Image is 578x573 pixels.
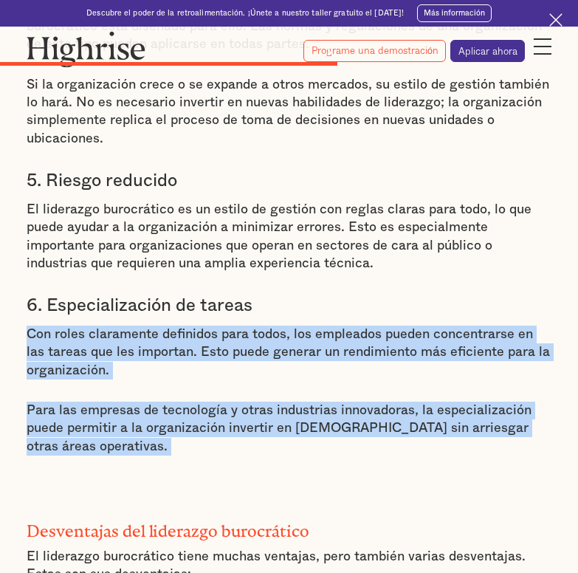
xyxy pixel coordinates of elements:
font: 6. Especialización de tareas [27,297,252,315]
a: Programe una demostración [303,40,446,62]
font: El liderazgo burocrático es un estilo de gestión con reglas claras para todo, lo que puede ayudar... [27,203,531,270]
font: Si la organización crece o se expande a otros mercados, su estilo de gestión también lo hará. No ... [27,78,549,145]
img: Logotipo de gran altura [27,31,145,67]
font: Más información [424,10,485,17]
font: Con roles claramente definidos para todos, los empleados pueden concentrarse en las tareas que le... [27,328,550,377]
a: Aplicar ahora [450,40,525,62]
font: Descubre el poder de la retroalimentación. ¡Únete a nuestro taller gratuito el [DATE]! [86,10,404,17]
font: Desventajas del liderazgo burocrático [27,522,309,532]
font: 5. Riesgo reducido [27,172,177,190]
a: Más información [417,4,492,22]
font: Para las empresas de tecnología y otras industrias innovadoras, la especialización puede permitir... [27,404,531,453]
font: Programe una demostración [312,43,438,58]
font: Aplicar ahora [458,44,517,58]
img: Icono de cruz [549,13,562,27]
